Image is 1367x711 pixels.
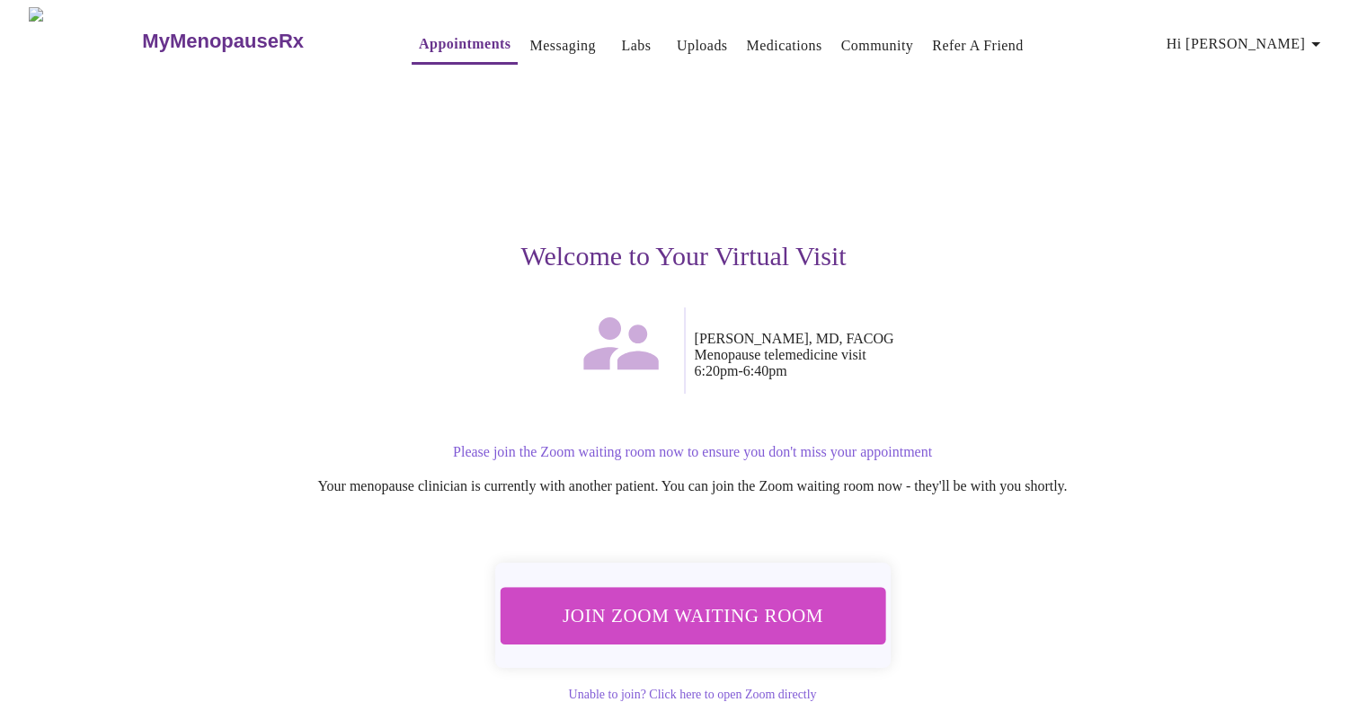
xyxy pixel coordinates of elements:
[148,478,1238,494] p: Your menopause clinician is currently with another patient. You can join the Zoom waiting room no...
[677,33,728,58] a: Uploads
[621,33,651,58] a: Labs
[29,7,140,75] img: MyMenopauseRx Logo
[608,28,665,64] button: Labs
[932,33,1024,58] a: Refer a Friend
[834,28,921,64] button: Community
[142,30,304,53] h3: MyMenopauseRx
[925,28,1031,64] button: Refer a Friend
[670,28,735,64] button: Uploads
[140,10,376,73] a: MyMenopauseRx
[841,33,914,58] a: Community
[746,33,821,58] a: Medications
[568,688,816,701] a: Unable to join? Click here to open Zoom directly
[522,28,602,64] button: Messaging
[412,26,518,65] button: Appointments
[1159,26,1334,62] button: Hi [PERSON_NAME]
[1167,31,1327,57] span: Hi [PERSON_NAME]
[739,28,829,64] button: Medications
[419,31,510,57] a: Appointments
[695,331,1238,379] p: [PERSON_NAME], MD, FACOG Menopause telemedicine visit 6:20pm - 6:40pm
[130,241,1238,271] h3: Welcome to Your Virtual Visit
[500,587,885,644] button: Join Zoom Waiting Room
[148,444,1238,460] p: Please join the Zoom waiting room now to ensure you don't miss your appointment
[529,33,595,58] a: Messaging
[523,599,861,632] span: Join Zoom Waiting Room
